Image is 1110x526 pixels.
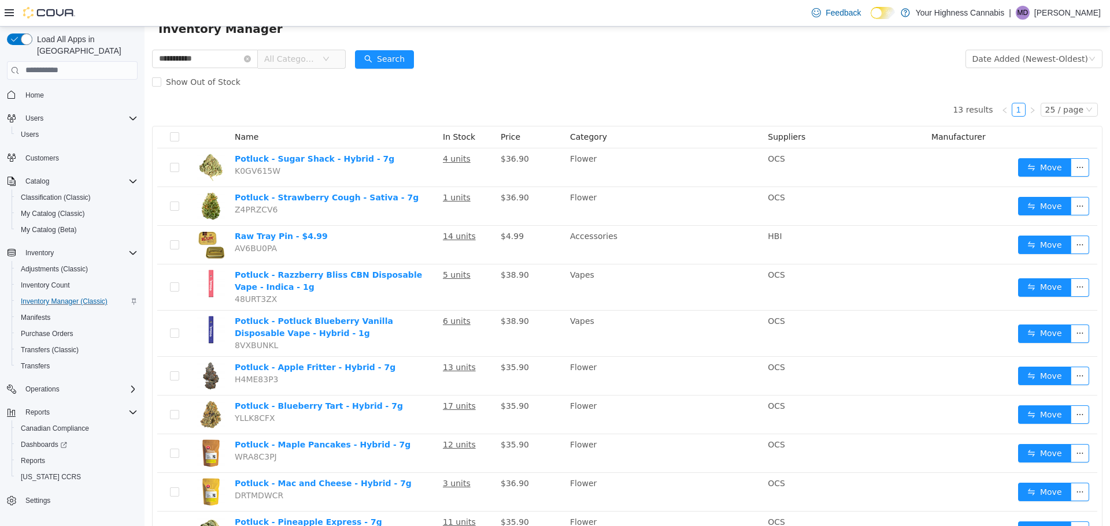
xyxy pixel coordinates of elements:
span: Purchase Orders [16,327,138,341]
button: icon: ellipsis [926,209,945,227]
button: Users [12,126,142,143]
span: Manufacturer [787,106,841,115]
button: Canadian Compliance [12,420,142,437]
u: 14 units [298,205,331,214]
a: Inventory Count [16,278,75,292]
button: icon: swapMove [874,252,927,270]
u: 3 units [298,452,326,461]
button: Reports [21,405,54,419]
span: $36.90 [356,128,384,137]
span: Category [425,106,462,115]
span: AV6BU0PA [90,217,132,226]
a: Potluck - Blueberry Tart - Hybrid - 7g [90,375,258,384]
a: [US_STATE] CCRS [16,470,86,484]
span: Operations [21,382,138,396]
u: 13 units [298,336,331,345]
a: Potluck - Apple Fritter - Hybrid - 7g [90,336,251,345]
a: Purchase Orders [16,327,78,341]
span: Adjustments (Classic) [16,262,138,276]
span: MD [1017,6,1028,20]
a: Adjustments (Classic) [16,262,92,276]
u: 12 units [298,413,331,423]
span: H4ME83P3 [90,348,134,357]
button: icon: ellipsis [926,417,945,436]
i: icon: close-circle [99,29,106,36]
span: Transfers (Classic) [21,345,79,355]
button: Users [21,111,48,125]
button: icon: ellipsis [926,132,945,150]
span: Reports [21,456,45,465]
span: My Catalog (Classic) [21,209,85,218]
td: Accessories [421,199,619,238]
a: My Catalog (Classic) [16,207,90,221]
span: My Catalog (Beta) [16,223,138,237]
span: Transfers [21,361,50,371]
a: Transfers (Classic) [16,343,83,357]
i: icon: left [857,80,864,87]
li: 13 results [808,76,848,90]
span: Manifests [21,313,50,322]
u: 1 units [298,166,326,176]
span: Catalog [25,177,49,186]
li: Previous Page [853,76,867,90]
u: 5 units [298,244,326,253]
li: 1 [867,76,881,90]
button: Customers [2,150,142,166]
span: Inventory Count [21,281,70,290]
span: $35.90 [356,336,384,345]
button: My Catalog (Classic) [12,206,142,222]
span: Reports [16,454,138,468]
span: Dashboards [21,440,67,449]
td: Flower [421,122,619,161]
i: icon: down [941,80,948,88]
button: icon: ellipsis [926,340,945,359]
button: icon: ellipsis [926,252,945,270]
span: OCS [623,491,641,500]
button: Manifests [12,309,142,326]
img: Raw Tray Pin - $4.99 hero shot [52,204,81,233]
button: Inventory Manager (Classic) [12,293,142,309]
a: Potluck - Mac and Cheese - Hybrid - 7g [90,452,267,461]
span: YLLK8CFX [90,387,131,396]
span: Home [21,88,138,102]
a: My Catalog (Beta) [16,223,82,237]
span: K0GV615W [90,140,136,149]
button: Inventory [2,245,142,261]
button: icon: ellipsis [926,456,945,475]
div: Maggie Doucet [1016,6,1030,20]
a: Manifests [16,311,55,324]
button: Inventory [21,246,58,260]
button: icon: swapMove [874,495,927,513]
span: Reports [21,405,138,419]
span: OCS [623,166,641,176]
a: Reports [16,454,50,468]
button: icon: ellipsis [926,379,945,397]
span: $35.90 [356,491,384,500]
span: Inventory [21,246,138,260]
span: Transfers [16,359,138,373]
a: Canadian Compliance [16,421,94,435]
a: Users [16,128,43,141]
u: 4 units [298,128,326,137]
button: icon: swapMove [874,170,927,189]
td: Flower [421,485,619,524]
span: Dark Mode [871,19,871,20]
u: 6 units [298,290,326,299]
input: Dark Mode [871,7,895,19]
span: In Stock [298,106,331,115]
img: Potluck - Maple Pancakes - Hybrid - 7g hero shot [52,412,81,441]
span: $38.90 [356,244,384,253]
button: icon: ellipsis [926,495,945,513]
p: | [1009,6,1011,20]
img: Cova [23,7,75,18]
span: Feedback [826,7,861,18]
span: OCS [623,413,641,423]
span: 8VXBUNKL [90,314,134,323]
button: Operations [21,382,64,396]
button: icon: ellipsis [926,298,945,316]
div: Date Added (Newest-Oldest) [828,24,943,41]
span: My Catalog (Beta) [21,225,77,234]
img: Potluck - Sugar Shack - Hybrid - 7g hero shot [52,126,81,155]
span: Classification (Classic) [21,193,91,202]
span: Inventory [25,248,54,258]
